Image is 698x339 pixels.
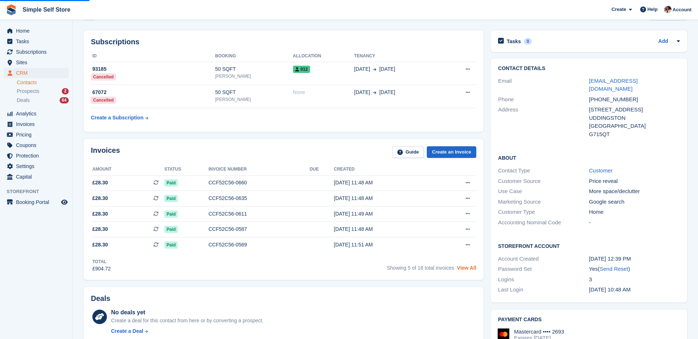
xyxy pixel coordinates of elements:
[589,177,680,185] div: Price reveal
[91,97,116,104] div: Cancelled
[498,275,589,284] div: Logins
[215,89,293,96] div: 50 SQFT
[4,172,69,182] a: menu
[16,57,60,68] span: Sites
[60,198,69,207] a: Preview store
[507,38,521,45] h2: Tasks
[91,50,215,62] th: ID
[387,265,454,271] span: Showing 5 of 16 total invoices
[16,47,60,57] span: Subscriptions
[208,195,309,202] div: CCF52C56-0635
[215,50,293,62] th: Booking
[4,151,69,161] a: menu
[60,97,69,103] div: 64
[589,265,680,273] div: Yes
[111,317,263,324] div: Create a deal for this contact from here or by converting a prospect.
[498,187,589,196] div: Use Case
[17,88,39,95] span: Prospects
[4,140,69,150] a: menu
[164,241,178,249] span: Paid
[91,111,148,124] a: Create a Subscription
[6,4,17,15] img: stora-icon-8386f47178a22dfd0bd8f6a31ec36ba5ce8667c1dd55bd0f319d3a0aa187defe.svg
[164,211,178,218] span: Paid
[589,255,680,263] div: [DATE] 12:39 PM
[589,218,680,227] div: -
[91,73,116,81] div: Cancelled
[589,167,613,173] a: Customer
[4,57,69,68] a: menu
[589,198,680,206] div: Google search
[498,95,589,104] div: Phone
[164,179,178,187] span: Paid
[4,26,69,36] a: menu
[498,208,589,216] div: Customer Type
[91,89,215,96] div: 67072
[293,66,310,73] span: 012
[91,164,164,175] th: Amount
[16,197,60,207] span: Booking Portal
[62,88,69,94] div: 2
[111,327,143,335] div: Create a Deal
[16,26,60,36] span: Home
[589,114,680,122] div: UDDINGSTON
[16,119,60,129] span: Invoices
[164,164,208,175] th: Status
[334,241,436,249] div: [DATE] 11:51 AM
[498,106,589,138] div: Address
[334,179,436,187] div: [DATE] 11:48 AM
[647,6,658,13] span: Help
[91,294,110,303] h2: Deals
[611,6,626,13] span: Create
[20,4,73,16] a: Simple Self Store
[457,265,476,271] a: View All
[4,119,69,129] a: menu
[4,109,69,119] a: menu
[498,242,680,249] h2: Storefront Account
[498,177,589,185] div: Customer Source
[215,65,293,73] div: 50 SQFT
[92,225,108,233] span: £28.30
[334,225,436,233] div: [DATE] 11:48 AM
[589,187,680,196] div: More space/declutter
[589,78,638,92] a: [EMAIL_ADDRESS][DOMAIN_NAME]
[17,97,69,104] a: Deals 64
[589,95,680,104] div: [PHONE_NUMBER]
[498,255,589,263] div: Account Created
[427,146,476,158] a: Create an Invoice
[208,210,309,218] div: CCF52C56-0611
[334,210,436,218] div: [DATE] 11:49 AM
[589,106,680,114] div: [STREET_ADDRESS]
[16,140,60,150] span: Coupons
[334,164,436,175] th: Created
[92,195,108,202] span: £28.30
[91,65,215,73] div: 93185
[208,241,309,249] div: CCF52C56-0569
[16,172,60,182] span: Capital
[599,266,628,272] a: Send Reset
[658,37,668,46] a: Add
[514,328,564,335] div: Mastercard •••• 2693
[498,218,589,227] div: Accounting Nominal Code
[498,66,680,72] h2: Contact Details
[379,65,395,73] span: [DATE]
[498,198,589,206] div: Marketing Source
[208,225,309,233] div: CCF52C56-0587
[589,208,680,216] div: Home
[4,47,69,57] a: menu
[4,36,69,46] a: menu
[16,109,60,119] span: Analytics
[498,167,589,175] div: Contact Type
[91,114,144,122] div: Create a Subscription
[392,146,424,158] a: Guide
[354,65,370,73] span: [DATE]
[7,188,72,195] span: Storefront
[17,87,69,95] a: Prospects 2
[664,6,671,13] img: Scott McCutcheon
[293,89,354,96] div: None
[498,286,589,294] div: Last Login
[92,241,108,249] span: £28.30
[598,266,630,272] span: ( )
[208,179,309,187] div: CCF52C56-0660
[164,195,178,202] span: Paid
[16,151,60,161] span: Protection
